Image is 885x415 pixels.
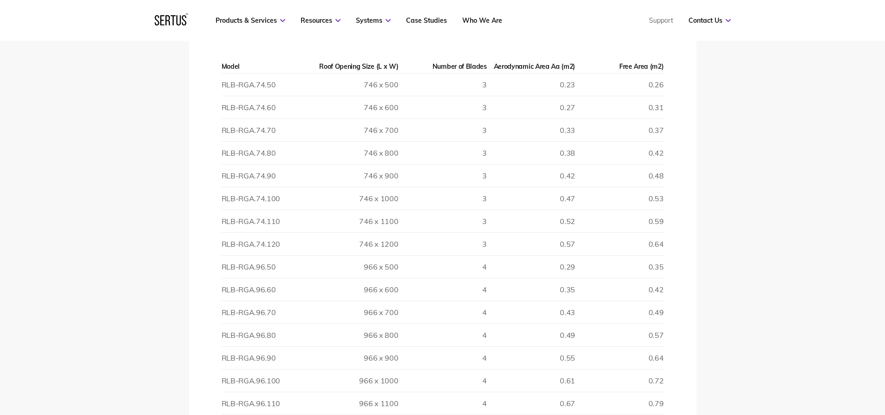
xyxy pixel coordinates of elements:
th: Roof Opening Size (L x W) [310,60,398,73]
td: RLB-RGA.96.90 [222,347,310,369]
td: 0.79 [575,392,663,415]
td: 3 [398,187,486,210]
td: 0.67 [487,392,575,415]
a: Contact Us [688,16,731,25]
td: RLB-RGA.96.70 [222,301,310,324]
a: Products & Services [216,16,285,25]
td: RLB-RGA.96.110 [222,392,310,415]
td: 0.42 [575,142,663,165]
td: RLB-RGA.96.50 [222,256,310,278]
td: RLB-RGA.74.60 [222,96,310,119]
td: RLB-RGA.74.90 [222,165,310,187]
th: Free Area (m2) [575,60,663,73]
td: 0.38 [487,142,575,165]
td: 966 x 700 [310,301,398,324]
td: 0.37 [575,119,663,142]
td: 0.33 [487,119,575,142]
th: Model [222,60,310,73]
a: Resources [301,16,341,25]
td: 4 [398,278,486,301]
td: 4 [398,369,486,392]
td: RLB-RGA.74.80 [222,142,310,165]
td: 0.35 [575,256,663,278]
td: 4 [398,301,486,324]
td: RLB-RGA.96.100 [222,369,310,392]
th: Aerodynamic Area Aa (m2) [487,60,575,73]
a: Systems [356,16,391,25]
td: 4 [398,392,486,415]
td: 0.49 [487,324,575,347]
td: 966 x 1000 [310,369,398,392]
td: 966 x 500 [310,256,398,278]
td: RLB-RGA.74.120 [222,233,310,256]
td: 0.42 [487,165,575,187]
td: 3 [398,210,486,233]
td: 0.57 [575,324,663,347]
td: 746 x 1100 [310,210,398,233]
a: Case Studies [406,16,447,25]
td: RLB-RGA.96.60 [222,278,310,301]
td: 746 x 1000 [310,187,398,210]
td: 746 x 700 [310,119,398,142]
td: 0.23 [487,73,575,96]
td: RLB-RGA.74.110 [222,210,310,233]
td: 0.64 [575,233,663,256]
td: RLB-RGA.96.80 [222,324,310,347]
td: 0.57 [487,233,575,256]
td: 0.55 [487,347,575,369]
td: RLB-RGA.74.70 [222,119,310,142]
td: 0.26 [575,73,663,96]
td: 0.53 [575,187,663,210]
td: 0.47 [487,187,575,210]
td: 3 [398,73,486,96]
td: 0.59 [575,210,663,233]
td: 0.27 [487,96,575,119]
td: 3 [398,119,486,142]
td: 0.52 [487,210,575,233]
td: 746 x 600 [310,96,398,119]
td: 746 x 800 [310,142,398,165]
td: 0.31 [575,96,663,119]
td: 3 [398,233,486,256]
td: 0.72 [575,369,663,392]
td: 3 [398,96,486,119]
td: 0.43 [487,301,575,324]
td: 746 x 500 [310,73,398,96]
td: 0.49 [575,301,663,324]
td: RLB-RGA.74.50 [222,73,310,96]
td: 966 x 900 [310,347,398,369]
td: 966 x 800 [310,324,398,347]
a: Support [649,16,673,25]
td: 4 [398,256,486,278]
td: 0.64 [575,347,663,369]
td: 966 x 600 [310,278,398,301]
td: 3 [398,142,486,165]
td: 0.29 [487,256,575,278]
td: RLB-RGA.74.100 [222,187,310,210]
td: 0.48 [575,165,663,187]
td: 4 [398,347,486,369]
td: 966 x 1100 [310,392,398,415]
iframe: Chat Widget [718,307,885,415]
td: 0.35 [487,278,575,301]
td: 746 x 900 [310,165,398,187]
td: 746 x 1200 [310,233,398,256]
a: Who We Are [462,16,502,25]
td: 0.61 [487,369,575,392]
td: 4 [398,324,486,347]
th: Number of Blades [398,60,486,73]
td: 3 [398,165,486,187]
td: 0.42 [575,278,663,301]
